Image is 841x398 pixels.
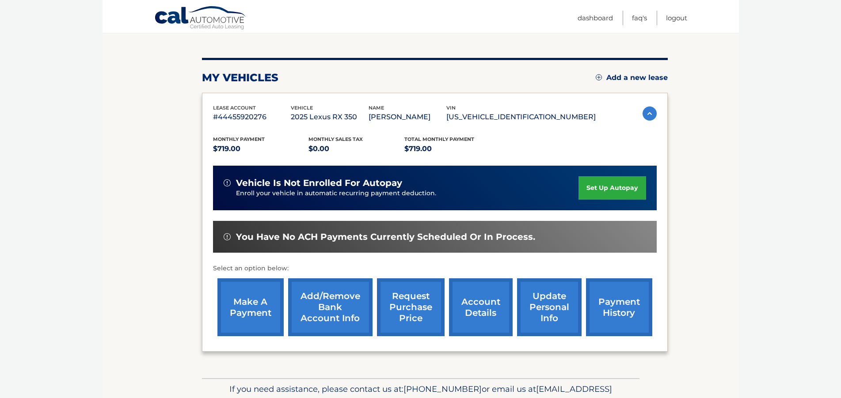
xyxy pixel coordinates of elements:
[596,73,668,82] a: Add a new lease
[369,105,384,111] span: name
[377,278,445,336] a: request purchase price
[643,106,657,121] img: accordion-active.svg
[154,6,247,31] a: Cal Automotive
[446,111,596,123] p: [US_VEHICLE_IDENTIFICATION_NUMBER]
[586,278,652,336] a: payment history
[449,278,513,336] a: account details
[213,263,657,274] p: Select an option below:
[236,231,535,243] span: You have no ACH payments currently scheduled or in process.
[578,11,613,25] a: Dashboard
[224,233,231,240] img: alert-white.svg
[224,179,231,186] img: alert-white.svg
[288,278,373,336] a: Add/Remove bank account info
[213,111,291,123] p: #44455920276
[308,143,404,155] p: $0.00
[213,105,256,111] span: lease account
[666,11,687,25] a: Logout
[202,71,278,84] h2: my vehicles
[578,176,646,200] a: set up autopay
[404,143,500,155] p: $719.00
[217,278,284,336] a: make a payment
[596,74,602,80] img: add.svg
[446,105,456,111] span: vin
[291,105,313,111] span: vehicle
[632,11,647,25] a: FAQ's
[404,136,474,142] span: Total Monthly Payment
[291,111,369,123] p: 2025 Lexus RX 350
[213,143,309,155] p: $719.00
[213,136,265,142] span: Monthly Payment
[236,178,402,189] span: vehicle is not enrolled for autopay
[236,189,579,198] p: Enroll your vehicle in automatic recurring payment deduction.
[517,278,582,336] a: update personal info
[403,384,482,394] span: [PHONE_NUMBER]
[369,111,446,123] p: [PERSON_NAME]
[308,136,363,142] span: Monthly sales Tax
